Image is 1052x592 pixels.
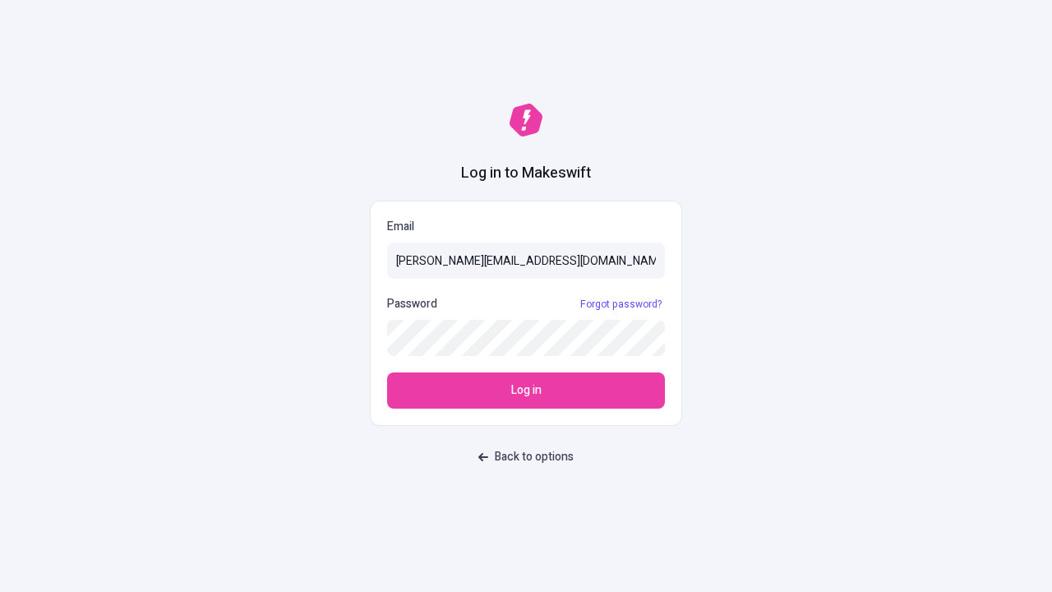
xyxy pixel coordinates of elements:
[387,218,665,236] p: Email
[495,448,574,466] span: Back to options
[468,442,584,472] button: Back to options
[387,372,665,409] button: Log in
[387,295,437,313] p: Password
[387,243,665,279] input: Email
[461,163,591,184] h1: Log in to Makeswift
[511,382,542,400] span: Log in
[577,298,665,311] a: Forgot password?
